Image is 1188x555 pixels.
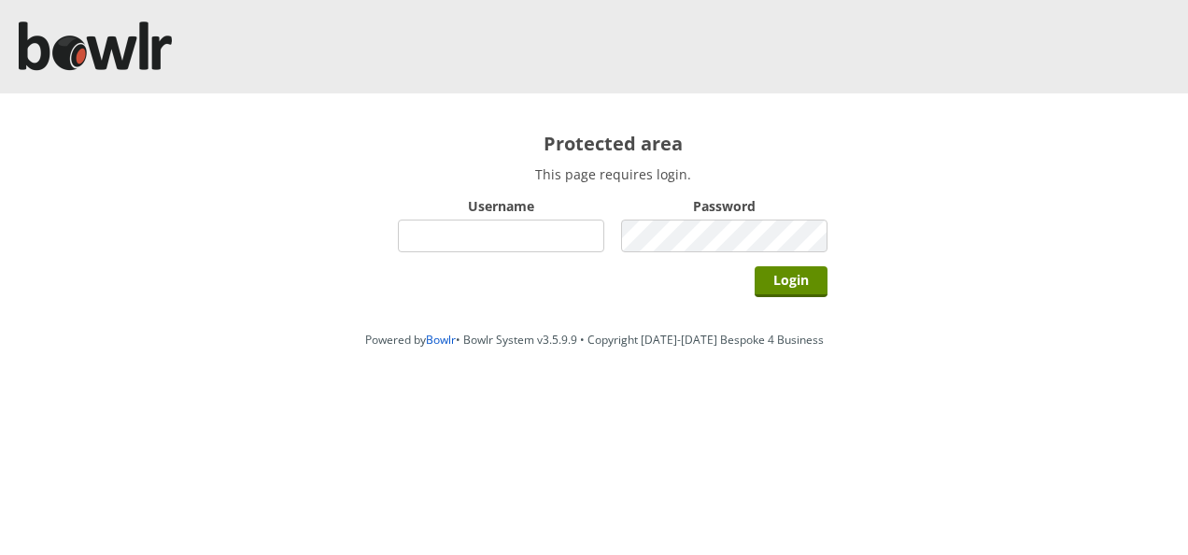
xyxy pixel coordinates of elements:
label: Username [398,197,604,215]
h2: Protected area [398,131,827,156]
a: Bowlr [426,332,456,348]
input: Login [755,266,827,297]
label: Password [621,197,827,215]
p: This page requires login. [398,165,827,183]
span: Powered by • Bowlr System v3.5.9.9 • Copyright [DATE]-[DATE] Bespoke 4 Business [365,332,824,348]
